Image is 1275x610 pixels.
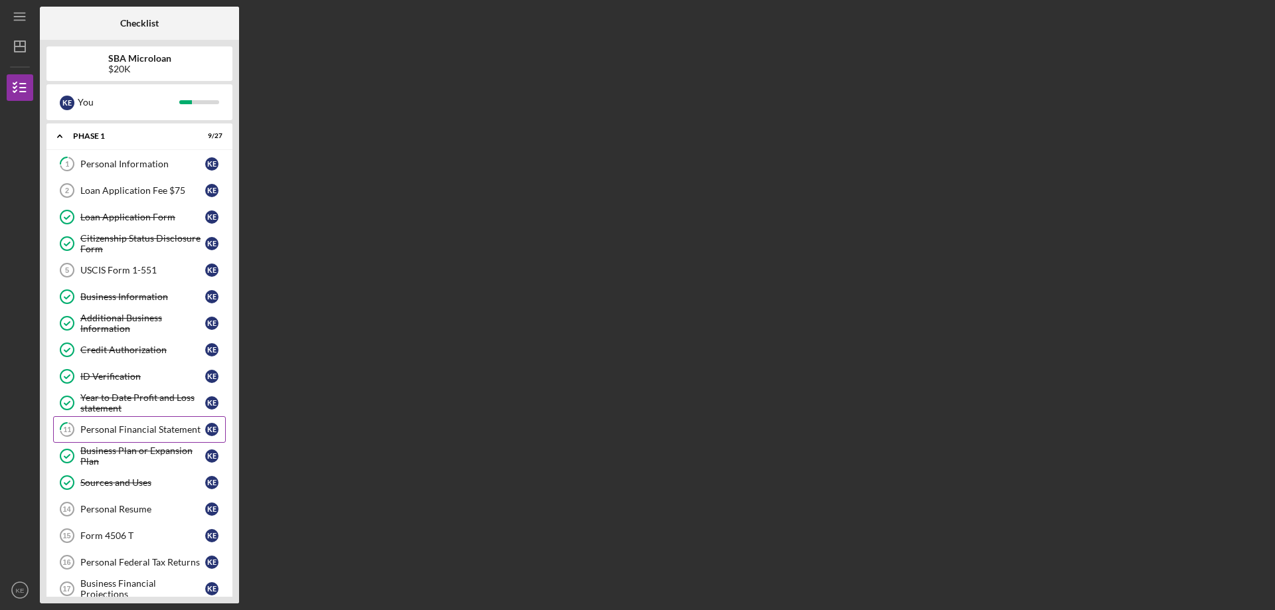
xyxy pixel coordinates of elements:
a: 16Personal Federal Tax ReturnsKE [53,549,226,575]
text: KE [16,587,25,594]
div: K E [60,96,74,110]
div: Phase 1 [73,132,189,140]
div: $20K [108,64,171,74]
a: 11Personal Financial StatementKE [53,416,226,443]
div: K E [205,184,218,197]
a: Loan Application FormKE [53,204,226,230]
a: 15Form 4506 TKE [53,522,226,549]
tspan: 1 [65,160,69,169]
a: ID VerificationKE [53,363,226,390]
tspan: 11 [63,425,71,434]
tspan: 15 [62,532,70,540]
div: Year to Date Profit and Loss statement [80,392,205,414]
div: Loan Application Fee $75 [80,185,205,196]
div: K E [205,582,218,595]
a: 1Personal InformationKE [53,151,226,177]
tspan: 16 [62,558,70,566]
div: ID Verification [80,371,205,382]
div: 9 / 27 [199,132,222,140]
div: K E [205,210,218,224]
div: Personal Resume [80,504,205,514]
div: K E [205,264,218,277]
div: K E [205,423,218,436]
button: KE [7,577,33,603]
a: Sources and UsesKE [53,469,226,496]
a: Year to Date Profit and Loss statementKE [53,390,226,416]
div: Form 4506 T [80,530,205,541]
div: Sources and Uses [80,477,205,488]
b: Checklist [120,18,159,29]
div: Personal Information [80,159,205,169]
a: Credit AuthorizationKE [53,337,226,363]
div: K E [205,237,218,250]
a: 2Loan Application Fee $75KE [53,177,226,204]
a: Additional Business InformationKE [53,310,226,337]
div: Personal Financial Statement [80,424,205,435]
div: Citizenship Status Disclosure Form [80,233,205,254]
tspan: 17 [62,585,70,593]
a: 17Business Financial ProjectionsKE [53,575,226,602]
div: Additional Business Information [80,313,205,334]
a: 14Personal ResumeKE [53,496,226,522]
div: K E [205,157,218,171]
div: You [78,91,179,114]
div: Credit Authorization [80,344,205,355]
a: Business InformationKE [53,283,226,310]
b: SBA Microloan [108,53,171,64]
div: Business Information [80,291,205,302]
div: K E [205,396,218,410]
div: K E [205,502,218,516]
div: Business Plan or Expansion Plan [80,445,205,467]
tspan: 14 [62,505,71,513]
div: K E [205,556,218,569]
div: USCIS Form 1-551 [80,265,205,275]
div: K E [205,529,218,542]
div: Loan Application Form [80,212,205,222]
tspan: 5 [65,266,69,274]
div: K E [205,449,218,463]
div: K E [205,317,218,330]
div: Business Financial Projections [80,578,205,599]
div: K E [205,290,218,303]
div: Personal Federal Tax Returns [80,557,205,568]
tspan: 2 [65,187,69,194]
a: 5USCIS Form 1-551KE [53,257,226,283]
a: Business Plan or Expansion PlanKE [53,443,226,469]
div: K E [205,476,218,489]
div: K E [205,343,218,356]
a: Citizenship Status Disclosure FormKE [53,230,226,257]
div: K E [205,370,218,383]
